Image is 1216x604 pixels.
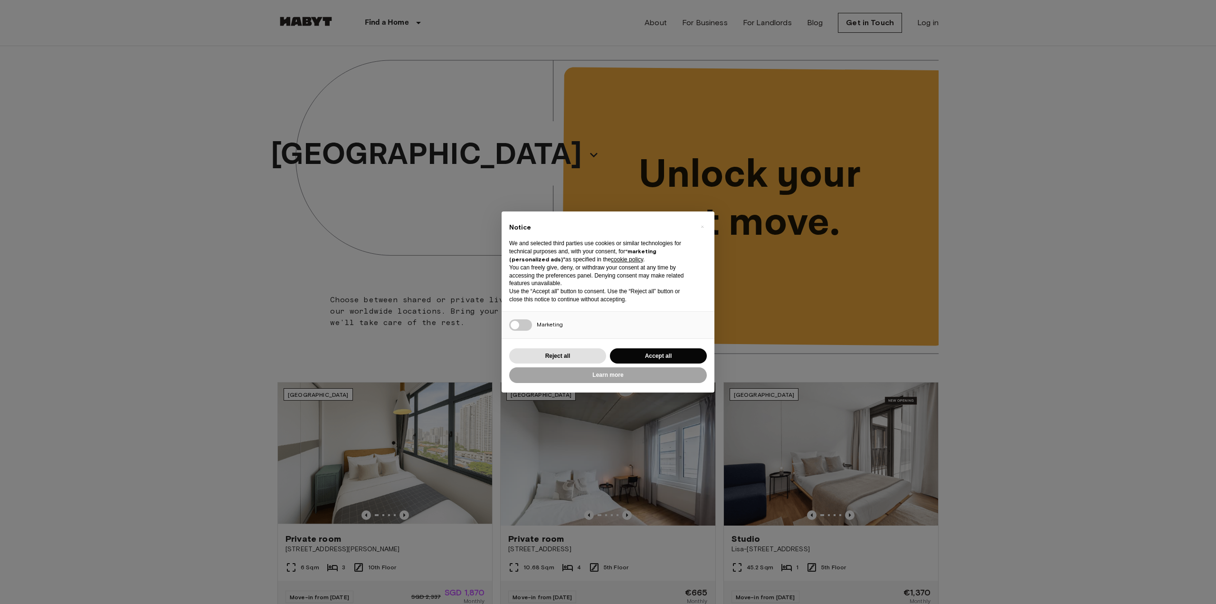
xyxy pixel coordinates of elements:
[694,219,710,234] button: Close this notice
[509,348,606,364] button: Reject all
[509,248,656,263] strong: “marketing (personalized ads)”
[537,321,563,328] span: Marketing
[509,264,692,288] p: You can freely give, deny, or withdraw your consent at any time by accessing the preferences pane...
[509,240,692,263] p: We and selected third parties use cookies or similar technologies for technical purposes and, wit...
[610,348,707,364] button: Accept all
[611,256,643,263] a: cookie policy
[701,221,704,232] span: ×
[509,288,692,304] p: Use the “Accept all” button to consent. Use the “Reject all” button or close this notice to conti...
[509,367,707,383] button: Learn more
[509,223,692,232] h2: Notice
